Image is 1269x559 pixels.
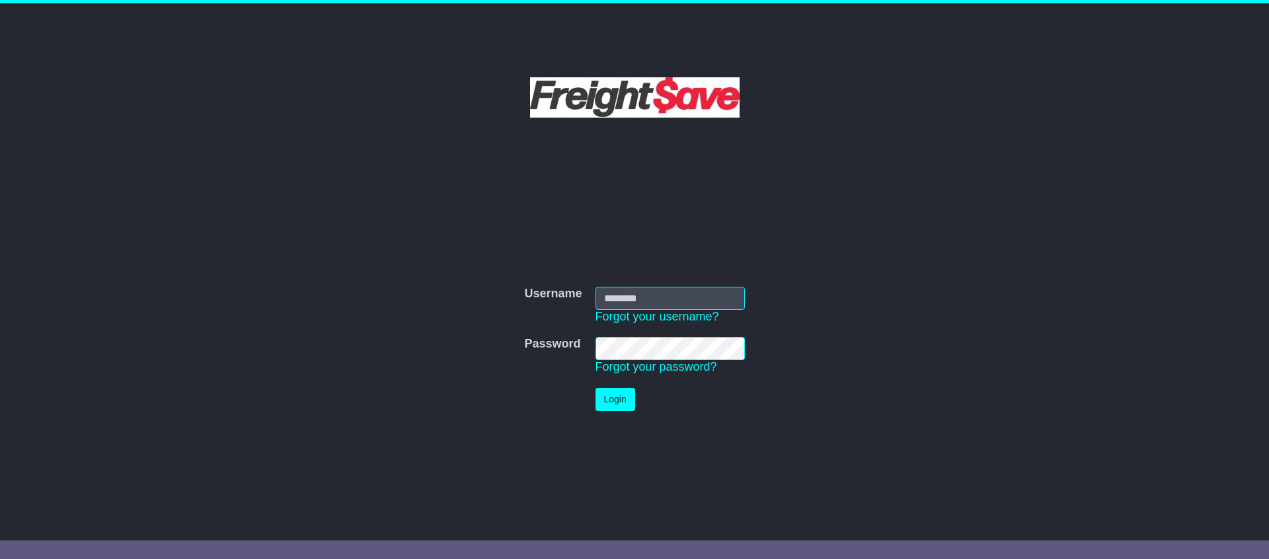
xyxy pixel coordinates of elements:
[596,310,719,323] a: Forgot your username?
[524,337,580,352] label: Password
[530,77,740,118] img: Freight Save
[596,388,635,411] button: Login
[596,360,717,373] a: Forgot your password?
[524,287,582,301] label: Username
